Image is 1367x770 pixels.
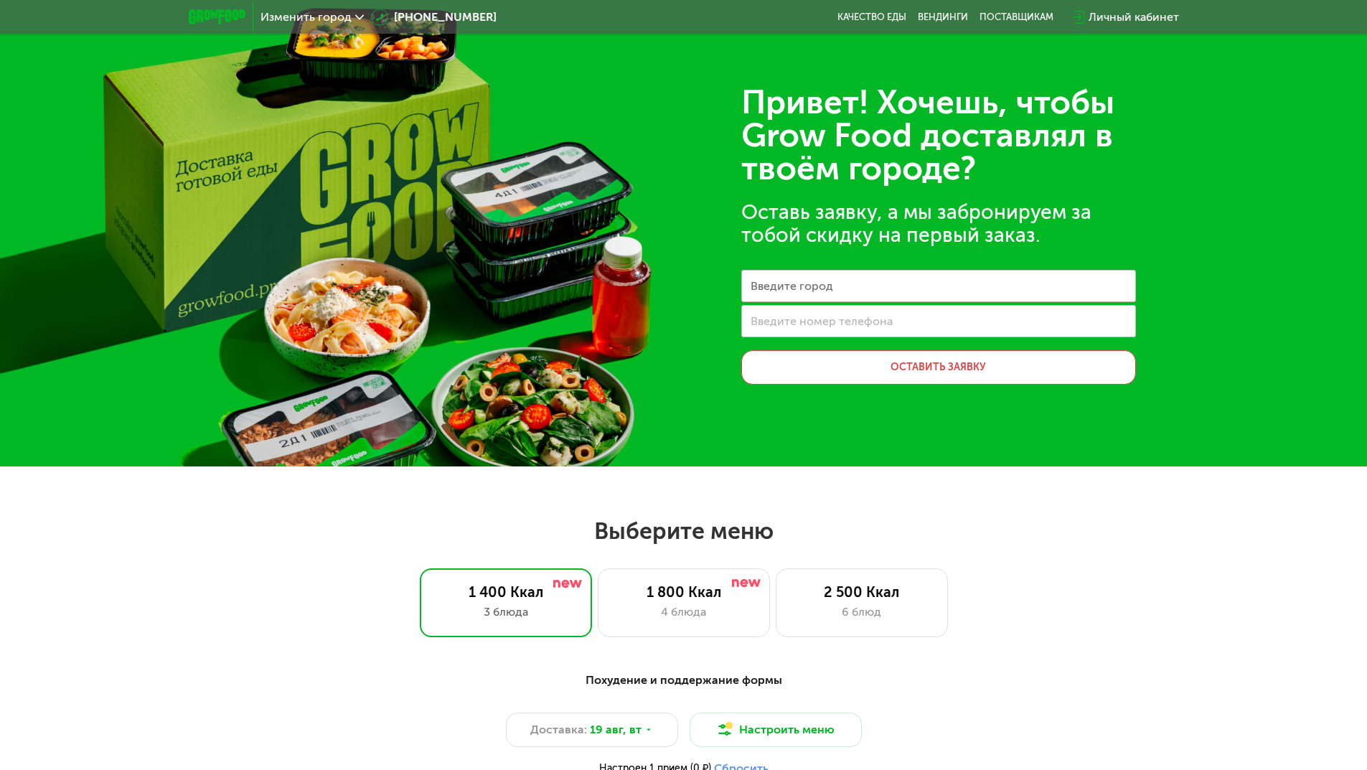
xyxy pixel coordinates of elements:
[791,604,933,621] div: 6 блюд
[435,583,577,601] div: 1 400 Ккал
[837,11,906,23] a: Качество еды
[918,11,968,23] a: Вендинги
[751,317,893,325] label: Введите номер телефона
[260,11,352,23] span: Изменить город
[46,517,1321,545] h2: Выберите меню
[741,201,1136,247] div: Оставь заявку, а мы забронируем за тобой скидку на первый заказ.
[690,713,862,747] button: Настроить меню
[741,350,1136,385] button: Оставить заявку
[371,9,497,26] a: [PHONE_NUMBER]
[980,11,1053,23] div: поставщикам
[613,604,755,621] div: 4 блюда
[435,604,577,621] div: 3 блюда
[751,282,833,290] label: Введите город
[530,721,587,738] span: Доставка:
[791,583,933,601] div: 2 500 Ккал
[613,583,755,601] div: 1 800 Ккал
[590,721,642,738] span: 19 авг, вт
[259,672,1109,690] div: Похудение и поддержание формы
[741,86,1136,185] div: Привет! Хочешь, чтобы Grow Food доставлял в твоём городе?
[1089,9,1179,26] div: Личный кабинет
